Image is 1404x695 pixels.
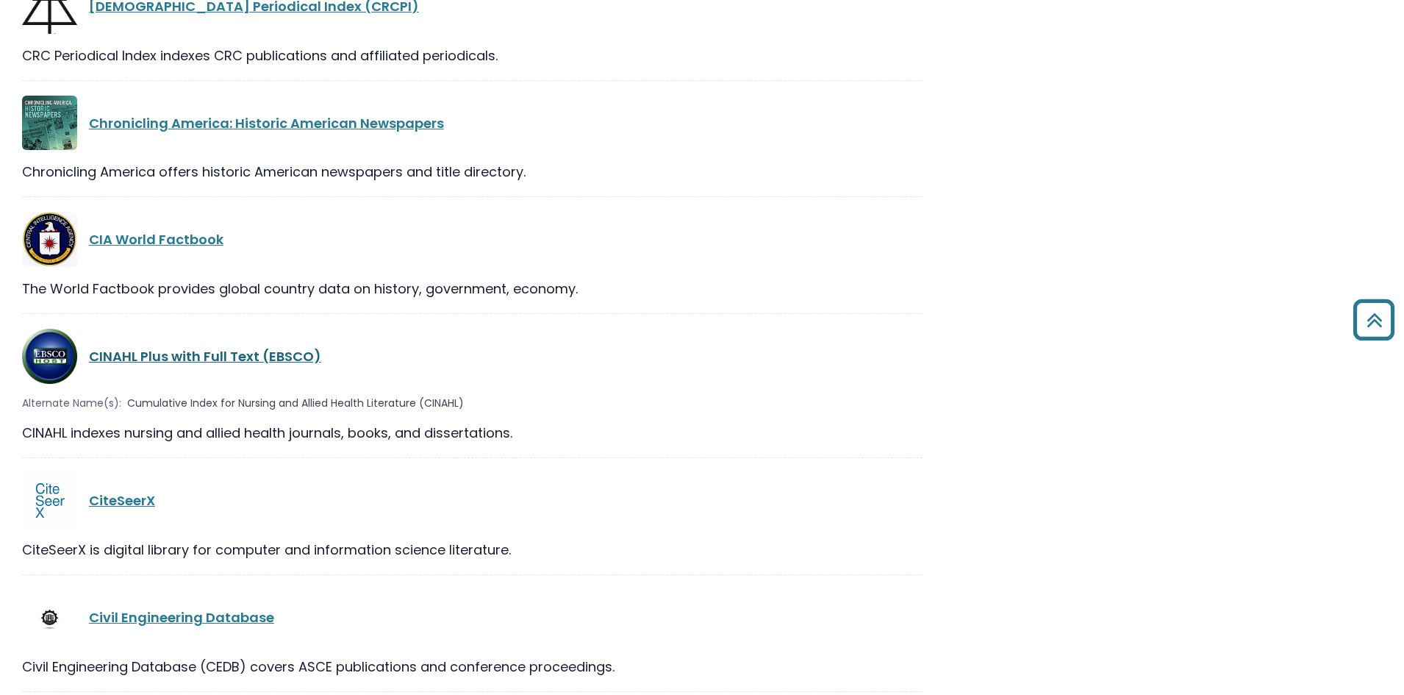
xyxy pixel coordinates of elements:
a: Civil Engineering Database [89,608,274,627]
div: CINAHL indexes nursing and allied health journals, books, and dissertations. [22,423,923,443]
span: Alternate Name(s): [22,396,121,411]
div: Chronicling America offers historic American newspapers and title directory. [22,162,923,182]
a: Chronicling America: Historic American Newspapers [89,114,444,132]
div: Civil Engineering Database (CEDB) covers ASCE publications and conference proceedings. [22,657,923,677]
div: CRC Periodical Index indexes CRC publications and affiliated periodicals. [22,46,923,65]
span: Cumulative Index for Nursing and Allied Health Literature (CINAHL) [127,396,464,411]
a: Back to Top [1347,306,1400,333]
div: The World Factbook provides global country data on history, government, economy. [22,279,923,299]
a: CINAHL Plus with Full Text (EBSCO) [89,347,321,366]
div: CiteSeerX is digital library for computer and information science literature. [22,540,923,560]
a: CIA World Factbook [89,230,223,249]
a: CiteSeerX [89,491,155,510]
